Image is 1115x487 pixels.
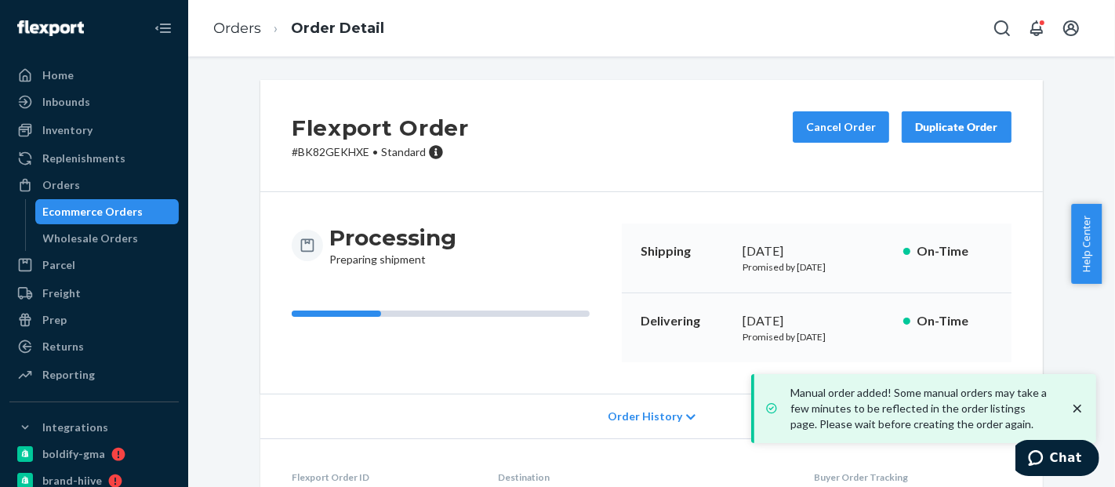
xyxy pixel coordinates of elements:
[641,242,730,260] p: Shipping
[743,330,891,343] p: Promised by [DATE]
[292,471,473,484] dt: Flexport Order ID
[9,334,179,359] a: Returns
[201,5,397,52] ol: breadcrumbs
[42,177,80,193] div: Orders
[372,145,378,158] span: •
[9,307,179,333] a: Prep
[986,13,1018,44] button: Open Search Box
[1021,13,1052,44] button: Open notifications
[43,231,139,246] div: Wholesale Orders
[917,242,993,260] p: On-Time
[42,312,67,328] div: Prep
[381,145,426,158] span: Standard
[915,119,998,135] div: Duplicate Order
[9,253,179,278] a: Parcel
[42,151,125,166] div: Replenishments
[743,260,891,274] p: Promised by [DATE]
[291,20,384,37] a: Order Detail
[329,224,456,267] div: Preparing shipment
[9,146,179,171] a: Replenishments
[9,173,179,198] a: Orders
[17,20,84,36] img: Flexport logo
[42,420,108,435] div: Integrations
[9,281,179,306] a: Freight
[42,339,84,354] div: Returns
[1071,204,1102,284] button: Help Center
[793,111,889,143] button: Cancel Order
[42,67,74,83] div: Home
[498,471,790,484] dt: Destination
[43,204,143,220] div: Ecommerce Orders
[9,63,179,88] a: Home
[42,94,90,110] div: Inbounds
[814,471,1011,484] dt: Buyer Order Tracking
[790,385,1054,432] p: Manual order added! Some manual orders may take a few minutes to be reflected in the order listin...
[292,144,469,160] p: # BK82GEKHXE
[329,224,456,252] h3: Processing
[743,312,891,330] div: [DATE]
[1015,440,1099,479] iframe: Opens a widget where you can chat to one of our agents
[9,415,179,440] button: Integrations
[147,13,179,44] button: Close Navigation
[9,442,179,467] a: boldify-gma
[9,118,179,143] a: Inventory
[917,312,993,330] p: On-Time
[35,199,180,224] a: Ecommerce Orders
[35,226,180,251] a: Wholesale Orders
[1055,13,1087,44] button: Open account menu
[902,111,1011,143] button: Duplicate Order
[42,122,93,138] div: Inventory
[42,257,75,273] div: Parcel
[213,20,261,37] a: Orders
[292,111,469,144] h2: Flexport Order
[9,89,179,114] a: Inbounds
[1070,401,1085,416] svg: close toast
[641,312,730,330] p: Delivering
[743,242,891,260] div: [DATE]
[9,362,179,387] a: Reporting
[608,409,682,424] span: Order History
[42,285,81,301] div: Freight
[42,367,95,383] div: Reporting
[42,446,105,462] div: boldify-gma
